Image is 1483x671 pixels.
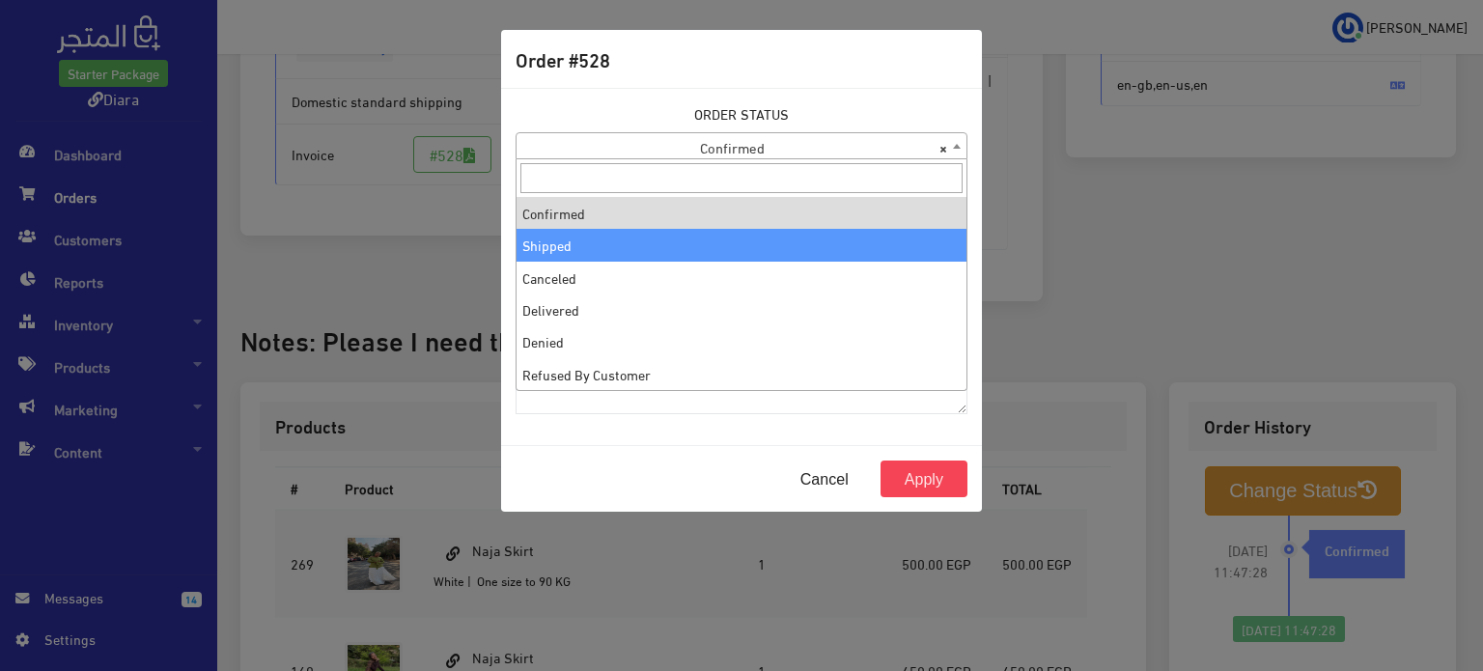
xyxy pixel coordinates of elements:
[517,133,966,160] span: Confirmed
[776,461,873,497] button: Cancel
[517,229,966,261] li: Shipped
[517,294,966,325] li: Delivered
[517,358,966,390] li: Refused By Customer
[517,197,966,229] li: Confirmed
[939,133,947,160] span: ×
[516,132,967,159] span: Confirmed
[881,461,967,497] button: Apply
[517,325,966,357] li: Denied
[516,44,610,73] h5: Order #528
[517,262,966,294] li: Canceled
[694,103,789,125] label: ORDER STATUS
